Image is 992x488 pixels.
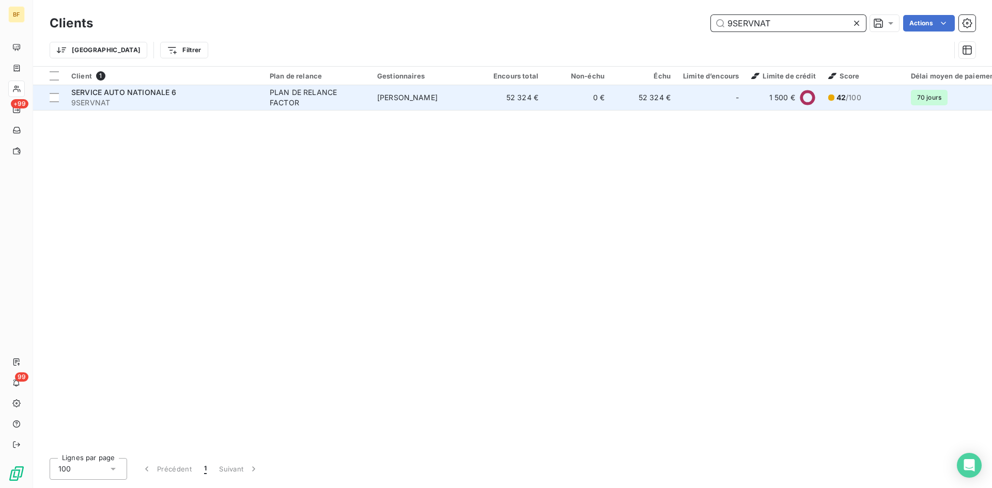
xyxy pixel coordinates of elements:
span: 1 [204,464,207,474]
span: 42 [836,93,846,102]
span: +99 [11,99,28,108]
div: BF [8,6,25,23]
span: 9SERVNAT [71,98,257,108]
button: Suivant [213,458,265,480]
button: 1 [198,458,213,480]
button: [GEOGRAPHIC_DATA] [50,42,147,58]
button: Filtrer [160,42,208,58]
span: 1 [96,71,105,81]
button: Actions [903,15,955,32]
div: Limite d’encours [683,72,739,80]
span: /100 [836,92,861,103]
div: Non-échu [551,72,605,80]
span: Limite de crédit [751,72,815,80]
span: SERVICE AUTO NATIONALE 6 [71,88,177,97]
span: 100 [58,464,71,474]
span: - [736,92,739,103]
span: 99 [15,372,28,382]
div: Gestionnaires [377,72,472,80]
span: 70 jours [911,90,948,105]
div: Encours total [485,72,538,80]
span: 1 500 € [769,92,795,103]
div: Échu [617,72,671,80]
td: 52 324 € [611,85,677,110]
span: Score [828,72,860,80]
img: Logo LeanPay [8,465,25,482]
td: 0 € [545,85,611,110]
input: Rechercher [711,15,866,32]
span: Client [71,72,92,80]
div: Open Intercom Messenger [957,453,982,478]
div: Plan de relance [270,72,365,80]
button: Précédent [135,458,198,480]
div: PLAN DE RELANCE FACTOR [270,87,365,108]
h3: Clients [50,14,93,33]
td: 52 324 € [478,85,545,110]
span: [PERSON_NAME] [377,93,438,102]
